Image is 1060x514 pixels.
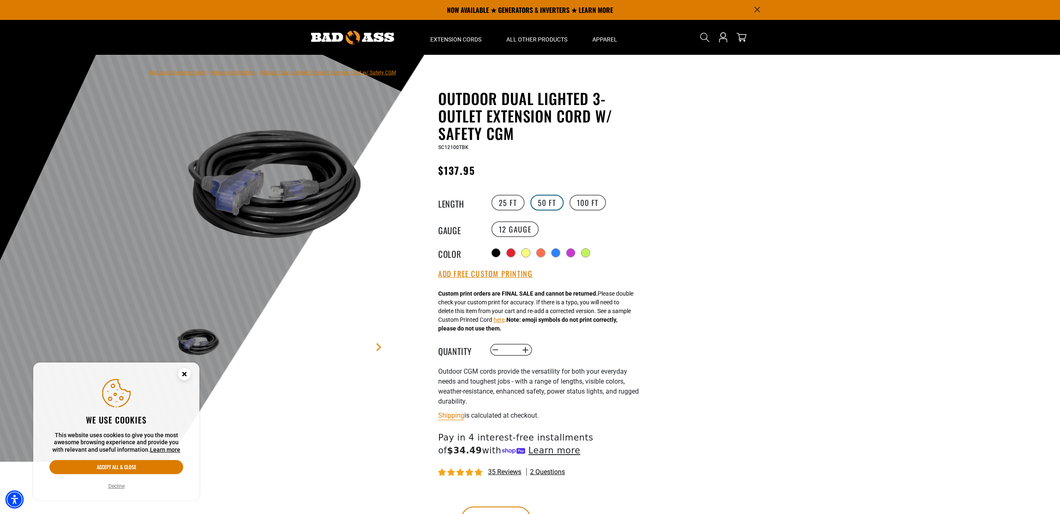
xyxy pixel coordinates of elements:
div: is calculated at checkout. [438,410,642,421]
img: black [174,320,222,368]
a: Shipping [438,411,464,419]
h2: We use cookies [49,414,183,425]
img: Bad Ass Extension Cords [311,31,394,44]
span: 2 questions [530,467,565,477]
legend: Length [438,197,480,208]
button: Close this option [169,362,199,388]
h1: Outdoor Dual Lighted 3-Outlet Extension Cord w/ Safety CGM [438,90,642,142]
a: This website uses cookies to give you the most awesome browsing experience and provide you with r... [150,446,180,453]
a: cart [735,32,748,42]
span: $137.95 [438,163,476,178]
button: Accept all & close [49,460,183,474]
span: All Other Products [506,36,567,43]
strong: Custom print orders are FINAL SALE and cannot be returned. [438,290,598,297]
a: Return to Collection [211,70,255,76]
summary: Extension Cords [418,20,494,55]
span: Outdoor Dual Lighted 3-Outlet Extension Cord w/ Safety CGM [260,70,396,76]
p: This website uses cookies to give you the most awesome browsing experience and provide you with r... [49,432,183,454]
label: 12 Gauge [491,221,539,237]
strong: Note: emoji symbols do not print correctly, please do not use them. [438,316,617,332]
legend: Gauge [438,224,480,235]
button: here [493,316,505,324]
span: SC12100TBK [438,144,469,150]
span: 4.80 stars [438,469,484,477]
label: Quantity [438,345,480,355]
button: Add Free Custom Printing [438,269,532,279]
div: Please double check your custom print for accuracy. If there is a typo, you will need to delete t... [438,289,633,333]
span: Extension Cords [430,36,481,43]
label: 25 FT [491,195,525,210]
span: 35 reviews [488,468,521,476]
summary: Apparel [580,20,630,55]
div: Accessibility Menu [5,490,24,509]
span: › [256,70,258,76]
span: › [207,70,209,76]
nav: breadcrumbs [150,67,396,77]
button: Decline [106,482,127,490]
span: Outdoor CGM cords provide the versatility for both your everyday needs and toughest jobs - with a... [438,367,639,405]
summary: Search [698,31,712,44]
aside: Cookie Consent [33,362,199,501]
a: Next [375,343,383,351]
label: 50 FT [530,195,564,210]
img: black [174,91,374,291]
label: 100 FT [569,195,606,210]
span: Apparel [592,36,617,43]
summary: All Other Products [494,20,580,55]
legend: Color [438,247,480,258]
a: Open this option [716,20,730,55]
a: Bad Ass Extension Cords [150,70,206,76]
